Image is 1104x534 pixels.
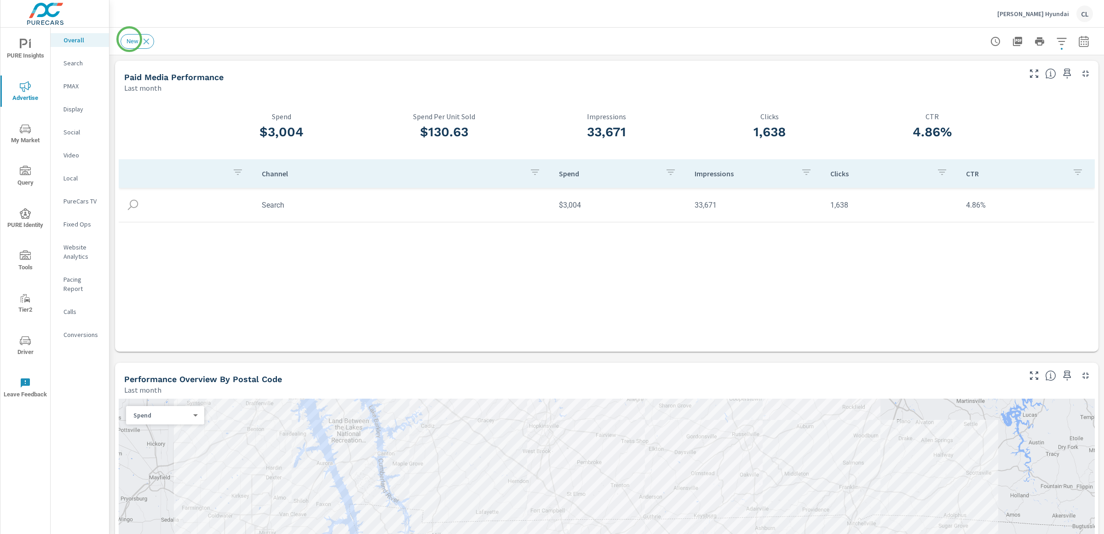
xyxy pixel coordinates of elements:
p: Calls [63,307,102,316]
div: Fixed Ops [51,217,109,231]
div: PureCars TV [51,194,109,208]
div: Conversions [51,328,109,342]
p: Website Analytics [63,243,102,261]
div: nav menu [0,28,50,409]
td: 1,638 [823,193,959,217]
div: Website Analytics [51,240,109,263]
td: 4.86% [959,193,1094,217]
div: Video [51,148,109,162]
h3: 33,671 [525,124,688,140]
span: Save this to your personalized report [1060,66,1075,81]
p: Video [63,151,102,160]
p: Fixed Ops [63,220,102,229]
p: Pacing Report [63,275,102,293]
p: Spend Per Unit Sold [363,112,526,121]
span: Tier2 [3,293,47,315]
p: Display [63,104,102,114]
p: Last month [124,384,161,395]
p: Impressions [695,169,793,178]
button: Minimize Widget [1078,66,1093,81]
p: Last month [124,82,161,93]
span: Query [3,166,47,188]
p: CTR [851,112,1013,121]
div: Local [51,171,109,185]
p: Channel [262,169,522,178]
span: Driver [3,335,47,358]
button: Minimize Widget [1078,368,1093,383]
span: New [121,38,144,45]
h5: Performance Overview By Postal Code [124,374,282,384]
p: Local [63,174,102,183]
div: CL [1076,6,1093,22]
div: Calls [51,305,109,319]
p: Spend [559,169,658,178]
span: My Market [3,123,47,146]
h5: Paid Media Performance [124,72,224,82]
button: Print Report [1030,32,1049,51]
td: $3,004 [552,193,687,217]
p: CTR [966,169,1065,178]
span: Leave Feedback [3,377,47,400]
div: Social [51,125,109,139]
p: Spend [200,112,363,121]
h3: 4.86% [851,124,1013,140]
p: Clicks [830,169,929,178]
h3: 1,638 [688,124,851,140]
p: Social [63,128,102,137]
button: "Export Report to PDF" [1008,32,1027,51]
p: Overall [63,35,102,45]
span: PURE Insights [3,39,47,61]
button: Make Fullscreen [1027,368,1041,383]
div: New [121,34,154,49]
div: Spend [126,411,197,420]
div: Display [51,102,109,116]
p: [PERSON_NAME] Hyundai [997,10,1069,18]
div: Search [51,56,109,70]
span: Tools [3,250,47,273]
p: PMAX [63,81,102,91]
span: Advertise [3,81,47,104]
span: Understand performance metrics over the selected time range. [1045,68,1056,79]
button: Apply Filters [1052,32,1071,51]
button: Make Fullscreen [1027,66,1041,81]
p: PureCars TV [63,197,102,206]
p: Impressions [525,112,688,121]
h3: $3,004 [200,124,363,140]
div: Overall [51,33,109,47]
span: Save this to your personalized report [1060,368,1075,383]
p: Conversions [63,330,102,339]
div: PMAX [51,79,109,93]
h3: $130.63 [363,124,526,140]
span: Understand performance data by postal code. Individual postal codes can be selected and expanded ... [1045,370,1056,381]
p: Search [63,58,102,68]
button: Select Date Range [1075,32,1093,51]
span: PURE Identity [3,208,47,231]
img: icon-search.svg [126,198,140,212]
div: Pacing Report [51,273,109,296]
p: Clicks [688,112,851,121]
p: Spend [133,411,190,419]
td: 33,671 [687,193,823,217]
td: Search [254,193,552,217]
